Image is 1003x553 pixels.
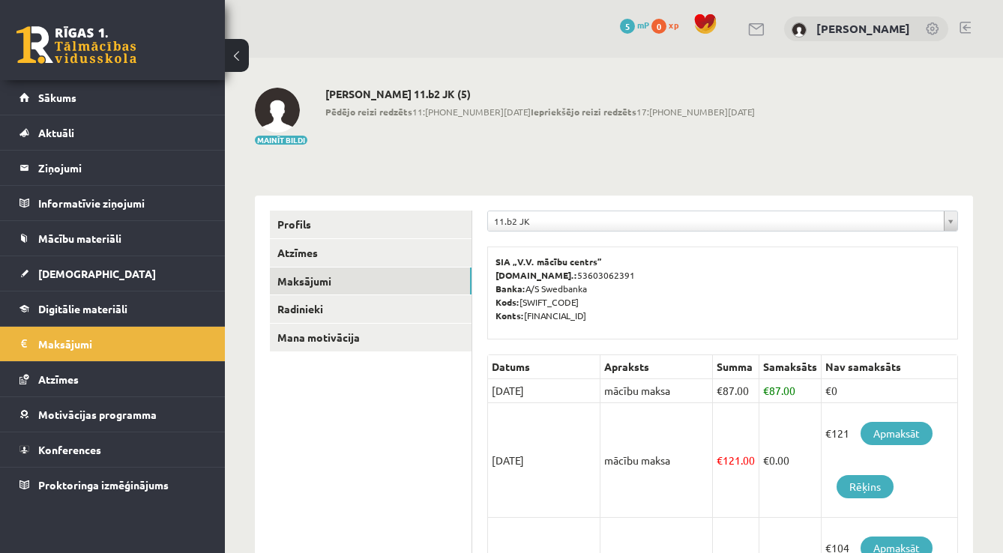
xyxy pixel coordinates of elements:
img: Laura Liepiņa [792,22,807,37]
th: Nav samaksāts [822,355,958,379]
span: € [763,384,769,397]
span: Aktuāli [38,126,74,139]
a: 5 mP [620,19,649,31]
td: 0.00 [759,403,822,518]
a: Sākums [19,80,206,115]
span: xp [669,19,678,31]
a: Atzīmes [19,362,206,396]
a: 11.b2 JK [488,211,957,231]
legend: Informatīvie ziņojumi [38,186,206,220]
a: [PERSON_NAME] [816,21,910,36]
td: [DATE] [488,379,600,403]
a: Mana motivācija [270,324,472,351]
button: Mainīt bildi [255,136,307,145]
td: 87.00 [713,379,759,403]
span: Proktoringa izmēģinājums [38,478,169,492]
span: 5 [620,19,635,34]
b: Iepriekšējo reizi redzēts [531,106,636,118]
legend: Maksājumi [38,327,206,361]
a: Proktoringa izmēģinājums [19,468,206,502]
td: [DATE] [488,403,600,518]
td: 87.00 [759,379,822,403]
a: Radinieki [270,295,472,323]
td: mācību maksa [600,379,713,403]
a: Informatīvie ziņojumi [19,186,206,220]
th: Apraksts [600,355,713,379]
legend: Ziņojumi [38,151,206,185]
b: Kods: [496,296,519,308]
span: Mācību materiāli [38,232,121,245]
a: Motivācijas programma [19,397,206,432]
th: Summa [713,355,759,379]
span: € [717,384,723,397]
td: €121 [822,403,958,518]
td: mācību maksa [600,403,713,518]
span: [DEMOGRAPHIC_DATA] [38,267,156,280]
th: Datums [488,355,600,379]
a: Ziņojumi [19,151,206,185]
span: mP [637,19,649,31]
a: Aktuāli [19,115,206,150]
a: Mācību materiāli [19,221,206,256]
a: Maksājumi [270,268,472,295]
img: Laura Liepiņa [255,88,300,133]
span: 11.b2 JK [494,211,938,231]
b: Konts: [496,309,524,321]
b: [DOMAIN_NAME].: [496,269,577,281]
h2: [PERSON_NAME] 11.b2 JK (5) [325,88,755,100]
a: [DEMOGRAPHIC_DATA] [19,256,206,291]
span: Sākums [38,91,76,104]
span: Motivācijas programma [38,408,157,421]
span: Atzīmes [38,372,79,386]
span: € [763,453,769,467]
span: Konferences [38,443,101,456]
a: Konferences [19,432,206,467]
p: 53603062391 A/S Swedbanka [SWIFT_CODE] [FINANCIAL_ID] [496,255,950,322]
b: SIA „V.V. mācību centrs” [496,256,603,268]
th: Samaksāts [759,355,822,379]
span: 0 [651,19,666,34]
a: Maksājumi [19,327,206,361]
b: Banka: [496,282,525,294]
td: €0 [822,379,958,403]
a: 0 xp [651,19,686,31]
a: Rīgas 1. Tālmācības vidusskola [16,26,136,64]
a: Atzīmes [270,239,472,267]
span: 11:[PHONE_NUMBER][DATE] 17:[PHONE_NUMBER][DATE] [325,105,755,118]
a: Profils [270,211,472,238]
a: Apmaksāt [861,422,933,445]
a: Rēķins [837,475,894,498]
td: 121.00 [713,403,759,518]
b: Pēdējo reizi redzēts [325,106,412,118]
span: € [717,453,723,467]
span: Digitālie materiāli [38,302,127,315]
a: Digitālie materiāli [19,291,206,326]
